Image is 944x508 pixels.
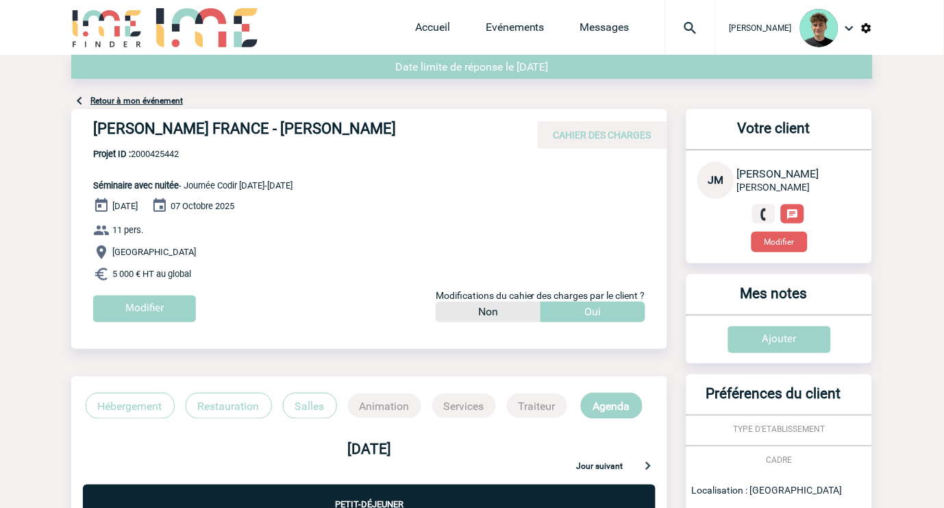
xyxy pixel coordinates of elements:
[112,269,191,280] span: 5 000 € HT au global
[728,326,831,353] input: Ajouter
[708,173,724,186] span: JM
[737,167,819,180] span: [PERSON_NAME]
[734,424,825,434] span: TYPE D'ETABLISSEMENT
[112,247,196,258] span: [GEOGRAPHIC_DATA]
[347,441,391,457] b: [DATE]
[93,149,131,159] b: Projet ID :
[71,8,142,47] img: IME-Finder
[585,302,601,322] p: Oui
[478,302,498,322] p: Non
[86,393,175,419] p: Hébergement
[486,21,545,40] a: Evénements
[348,394,421,418] p: Animation
[554,130,651,141] span: CAHIER DES CHARGES
[692,120,856,149] h3: Votre client
[692,485,843,496] span: Localisation : [GEOGRAPHIC_DATA]
[580,21,630,40] a: Messages
[432,394,496,418] p: Services
[415,21,450,40] a: Accueil
[112,226,143,236] span: 11 pers.
[730,23,792,33] span: [PERSON_NAME]
[93,180,179,191] span: Séminaire avec nuitée
[436,290,645,301] span: Modifications du cahier des charges par le client ?
[737,182,810,193] span: [PERSON_NAME]
[767,455,793,465] span: CADRE
[395,60,549,73] span: Date limite de réponse le [DATE]
[692,385,856,415] h3: Préférences du client
[93,120,504,143] h4: [PERSON_NAME] FRANCE - [PERSON_NAME]
[90,96,183,106] a: Retour à mon événement
[283,393,337,419] p: Salles
[186,393,272,419] p: Restauration
[692,285,856,315] h3: Mes notes
[112,202,138,212] span: [DATE]
[93,180,293,191] span: - Journée Codir [DATE]-[DATE]
[758,208,770,221] img: fixe.png
[640,457,656,474] img: keyboard-arrow-right-24-px.png
[93,149,293,159] span: 2000425442
[93,295,196,322] input: Modifier
[577,461,623,474] p: Jour suivant
[171,202,234,212] span: 07 Octobre 2025
[507,394,567,418] p: Traiteur
[752,232,808,252] button: Modifier
[800,9,839,47] img: 131612-0.png
[581,393,643,419] p: Agenda
[786,208,799,221] img: chat-24-px-w.png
